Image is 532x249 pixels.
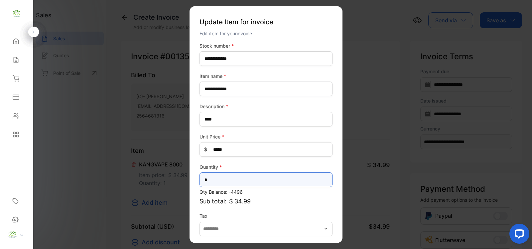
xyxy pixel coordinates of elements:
label: Unit Price [199,133,332,140]
img: logo [12,9,22,19]
label: Item name [199,73,332,80]
label: Quantity [199,163,332,170]
span: $ [204,146,207,153]
span: Edit item for your invoice [199,31,252,36]
label: Tax [199,212,332,219]
p: Update Item for invoice [199,14,332,30]
label: Stock number [199,42,332,49]
p: Sub total: [199,197,332,206]
img: profile [7,229,17,239]
span: $ 34.99 [229,197,251,206]
iframe: LiveChat chat widget [504,221,532,249]
p: Qty Balance: -4496 [199,188,332,195]
label: Description [199,103,332,110]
